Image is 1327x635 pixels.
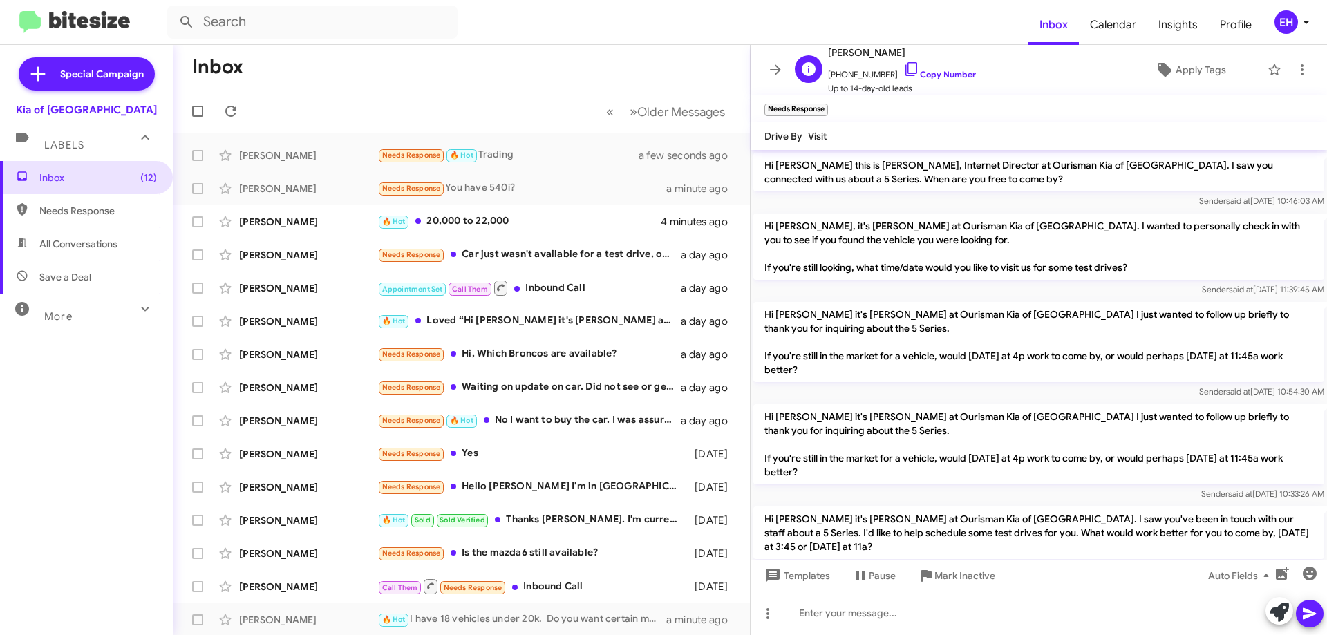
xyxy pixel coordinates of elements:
span: said at [1229,284,1253,294]
div: a day ago [681,314,739,328]
div: You have 540i? [377,180,666,196]
span: Needs Response [39,204,157,218]
div: [PERSON_NAME] [239,215,377,229]
div: [DATE] [688,580,739,594]
span: said at [1228,489,1252,499]
div: Thanks [PERSON_NAME]. I'm currently going over a few details with [PERSON_NAME]. I'm looking to s... [377,512,688,528]
span: All Conversations [39,237,117,251]
div: [DATE] [688,513,739,527]
span: Apply Tags [1176,57,1226,82]
div: Inbound Call [377,279,681,296]
span: 🔥 Hot [450,151,473,160]
span: Sender [DATE] 10:54:30 AM [1199,386,1324,397]
div: a day ago [681,381,739,395]
span: Up to 14-day-old leads [828,82,976,95]
div: Is the mazda6 still available? [377,545,688,561]
span: Call Them [382,583,418,592]
span: More [44,310,73,323]
div: [PERSON_NAME] [239,513,377,527]
span: 🔥 Hot [382,615,406,624]
div: [PERSON_NAME] [239,447,377,461]
div: I have 18 vehicles under 20k. Do you want certain makes and model or newer to older [377,612,666,627]
div: 20,000 to 22,000 [377,214,661,229]
div: [DATE] [688,447,739,461]
div: a few seconds ago [656,149,739,162]
p: Hi [PERSON_NAME] this is [PERSON_NAME], Internet Director at Ourisman Kia of [GEOGRAPHIC_DATA]. I... [753,153,1324,191]
span: Needs Response [382,383,441,392]
div: a day ago [681,414,739,428]
div: Hi, Which Broncos are available? [377,346,681,362]
span: Needs Response [382,350,441,359]
div: a minute ago [666,182,739,196]
span: Sold [415,515,431,524]
p: Hi [PERSON_NAME] it's [PERSON_NAME] at Ourisman Kia of [GEOGRAPHIC_DATA]. I saw you've been in to... [753,506,1324,559]
div: a minute ago [666,613,739,627]
a: Profile [1209,5,1263,45]
span: [PERSON_NAME] [828,44,976,61]
div: [PERSON_NAME] [239,414,377,428]
span: Special Campaign [60,67,144,81]
button: Templates [751,563,841,588]
input: Search [167,6,458,39]
a: Copy Number [903,69,976,79]
span: [PHONE_NUMBER] [828,61,976,82]
span: Drive By [764,130,802,142]
a: Calendar [1079,5,1147,45]
div: [PERSON_NAME] [239,182,377,196]
small: Needs Response [764,104,828,116]
div: [DATE] [688,547,739,560]
button: Mark Inactive [907,563,1006,588]
span: 🔥 Hot [450,416,473,425]
span: Needs Response [382,151,441,160]
nav: Page navigation example [599,97,733,126]
a: Inbox [1028,5,1079,45]
span: (12) [140,171,157,184]
span: Labels [44,139,84,151]
div: Yes [377,446,688,462]
span: Auto Fields [1208,563,1274,588]
span: Templates [762,563,830,588]
div: [PERSON_NAME] [239,348,377,361]
p: Hi [PERSON_NAME] it's [PERSON_NAME] at Ourisman Kia of [GEOGRAPHIC_DATA] I just wanted to follow ... [753,404,1324,484]
div: [PERSON_NAME] [239,281,377,295]
div: a day ago [681,281,739,295]
div: [PERSON_NAME] [239,314,377,328]
span: Needs Response [444,583,502,592]
span: Appointment Set [382,285,443,294]
button: Pause [841,563,907,588]
p: Hi [PERSON_NAME] it's [PERSON_NAME] at Ourisman Kia of [GEOGRAPHIC_DATA] I just wanted to follow ... [753,302,1324,382]
div: EH [1274,10,1298,34]
span: Call Them [452,285,488,294]
span: Visit [808,130,827,142]
p: Hi [PERSON_NAME], it's [PERSON_NAME] at Ourisman Kia of [GEOGRAPHIC_DATA]. I wanted to personally... [753,214,1324,280]
span: Needs Response [382,250,441,259]
div: Waiting on update on car. Did not see or get to test drive. [377,379,681,395]
button: Apply Tags [1119,57,1261,82]
div: Trading [377,147,656,163]
span: « [606,103,614,120]
h1: Inbox [192,56,243,78]
div: 4 minutes ago [661,215,739,229]
span: Mark Inactive [934,563,995,588]
button: Auto Fields [1197,563,1286,588]
button: EH [1263,10,1312,34]
a: Insights [1147,5,1209,45]
button: Previous [598,97,622,126]
span: Older Messages [637,104,725,120]
span: 🔥 Hot [382,515,406,524]
span: » [630,103,637,120]
div: Car just wasn't available for a test drive, other than that everything went pretty smooth [377,247,681,263]
div: [PERSON_NAME] [239,613,377,627]
div: Hello [PERSON_NAME] I'm in [GEOGRAPHIC_DATA], Oh. If I like what I see, I'll drive over. Can you ... [377,479,688,495]
div: [PERSON_NAME] [239,480,377,494]
div: [DATE] [688,480,739,494]
span: Needs Response [382,416,441,425]
span: Needs Response [382,184,441,193]
div: [PERSON_NAME] [239,547,377,560]
span: Sold Verified [440,515,485,524]
button: Next [621,97,733,126]
div: [PERSON_NAME] [239,580,377,594]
